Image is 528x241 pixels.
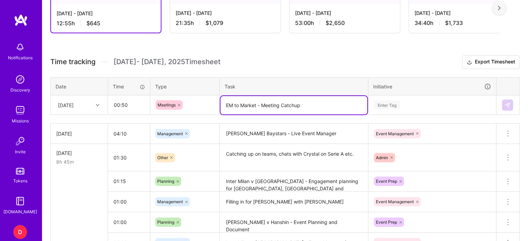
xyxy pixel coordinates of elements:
img: teamwork [13,103,27,117]
span: Planning [157,179,174,184]
img: tokens [16,168,24,174]
span: $1,733 [445,19,463,27]
span: Event Management [376,199,414,204]
span: Event Prep [376,179,397,184]
input: HH:MM [108,148,150,167]
input: HH:MM [108,172,150,190]
div: [DATE] - [DATE] [414,9,514,17]
div: Enter Tag [374,100,400,110]
th: Type [150,77,220,95]
input: HH:MM [108,192,150,211]
img: logo [14,14,28,26]
div: [DATE] - [DATE] [176,9,275,17]
img: right [498,6,501,10]
div: [DATE] - [DATE] [57,10,155,17]
textarea: Inter Milan v [GEOGRAPHIC_DATA] - Engagement planning for [GEOGRAPHIC_DATA], [GEOGRAPHIC_DATA] an... [220,172,367,191]
div: Initiative [373,83,491,91]
div: Invite [15,148,26,155]
div: 21:35 h [176,19,275,27]
div: [DOMAIN_NAME] [3,208,37,215]
div: [DATE] [56,130,102,137]
textarea: Catching up on teams, chats with Crystal on Serie A etc. [220,145,367,171]
div: [DATE] - [DATE] [295,9,394,17]
img: bell [13,40,27,54]
div: 8h 45m [56,158,102,165]
textarea: [PERSON_NAME] v Hanshin - Event Planning and Document [220,213,367,232]
th: Date [51,77,108,95]
div: [DATE] [58,101,74,109]
img: discovery [13,72,27,86]
div: D [13,225,27,239]
span: [DATE] - [DATE] , 2025 Timesheet [114,58,220,66]
i: icon Chevron [96,103,99,107]
textarea: EM to Market - Meeting Catchup [220,96,367,114]
span: $2,650 [326,19,345,27]
span: Event Prep [376,220,397,225]
div: Time [113,83,145,90]
span: Event Management [376,131,414,136]
textarea: Filling in for [PERSON_NAME] with [PERSON_NAME] [220,192,367,212]
div: 12:55 h [57,20,155,27]
span: Planning [157,220,174,225]
span: Meetings [158,102,176,107]
span: Other [157,155,168,160]
div: Discovery [10,86,30,94]
span: $1,079 [206,19,223,27]
a: D [11,225,29,239]
input: HH:MM [108,124,150,143]
th: Task [220,77,368,95]
div: [DATE] [56,149,102,157]
img: guide book [13,194,27,208]
span: Time tracking [50,58,95,66]
span: Admin [376,155,388,160]
div: Notifications [8,54,33,61]
div: Missions [12,117,29,124]
img: Submit [505,102,510,108]
i: icon Download [467,59,472,66]
div: 34:40 h [414,19,514,27]
div: 53:00 h [295,19,394,27]
input: HH:MM [108,96,150,114]
div: Tokens [13,177,27,184]
span: Management [157,199,183,204]
img: Invite [13,134,27,148]
span: $645 [86,20,100,27]
input: HH:MM [108,213,150,231]
textarea: [PERSON_NAME] Baystars - Live Event Manager [220,124,367,143]
span: Management [157,131,183,136]
button: Export Timesheet [462,55,520,69]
